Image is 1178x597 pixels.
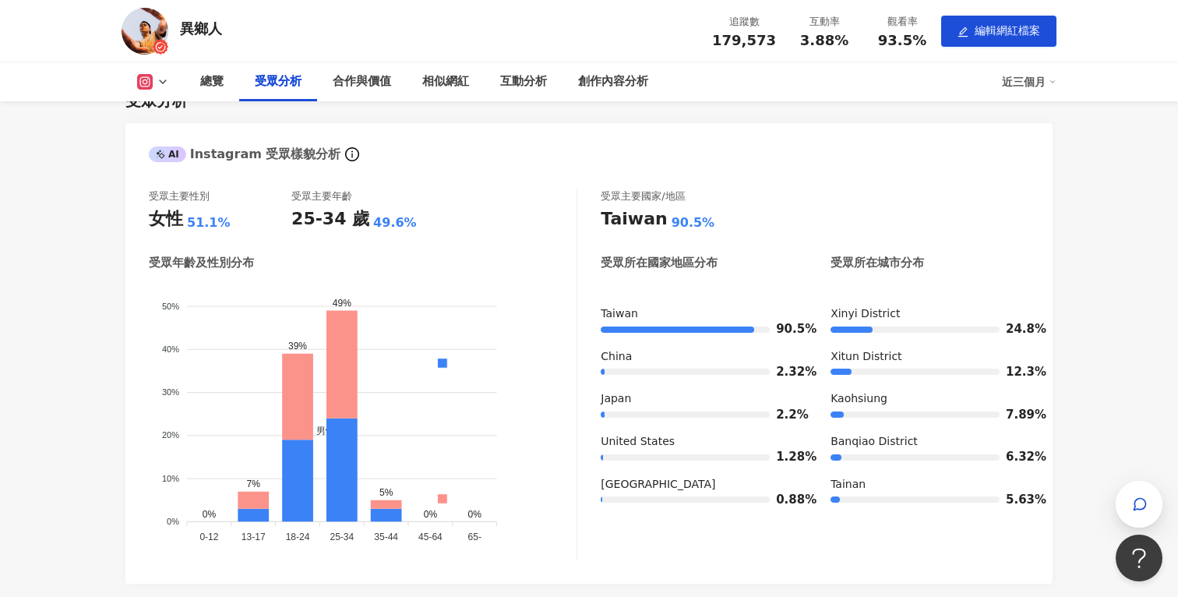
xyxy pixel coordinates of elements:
[578,72,648,91] div: 創作內容分析
[162,344,179,354] tspan: 40%
[831,391,1029,407] div: Kaohsiung
[1006,366,1029,378] span: 12.3%
[167,517,179,526] tspan: 0%
[468,532,481,543] tspan: 65-
[975,24,1040,37] span: 編輯網紅檔案
[831,349,1029,365] div: Xitun District
[286,532,310,543] tspan: 18-24
[200,72,224,91] div: 總覽
[776,323,799,335] span: 90.5%
[500,72,547,91] div: 互動分析
[831,306,1029,322] div: Xinyi District
[712,14,776,30] div: 追蹤數
[1006,409,1029,421] span: 7.89%
[330,532,354,543] tspan: 25-34
[776,451,799,463] span: 1.28%
[180,19,222,38] div: 異鄉人
[831,477,1029,493] div: Tainan
[800,33,848,48] span: 3.88%
[601,349,799,365] div: China
[333,72,391,91] div: 合作與價值
[776,409,799,421] span: 2.2%
[1006,494,1029,506] span: 5.63%
[255,72,302,91] div: 受眾分析
[776,494,799,506] span: 0.88%
[149,255,254,271] div: 受眾年齡及性別分布
[374,532,398,543] tspan: 35-44
[418,532,443,543] tspan: 45-64
[601,391,799,407] div: Japan
[162,387,179,397] tspan: 30%
[305,426,335,436] span: 男性
[149,189,210,203] div: 受眾主要性別
[149,146,340,163] div: Instagram 受眾樣貌分析
[795,14,854,30] div: 互動率
[187,214,231,231] div: 51.1%
[776,366,799,378] span: 2.32%
[1006,451,1029,463] span: 6.32%
[873,14,932,30] div: 觀看率
[291,207,369,231] div: 25-34 歲
[162,431,179,440] tspan: 20%
[162,302,179,311] tspan: 50%
[373,214,417,231] div: 49.6%
[122,8,168,55] img: KOL Avatar
[601,255,718,271] div: 受眾所在國家地區分布
[343,145,362,164] span: info-circle
[672,214,715,231] div: 90.5%
[601,477,799,493] div: [GEOGRAPHIC_DATA]
[149,147,186,162] div: AI
[1006,323,1029,335] span: 24.8%
[941,16,1056,47] button: edit編輯網紅檔案
[601,306,799,322] div: Taiwan
[199,532,218,543] tspan: 0-12
[149,207,183,231] div: 女性
[1002,69,1056,94] div: 近三個月
[242,532,266,543] tspan: 13-17
[831,255,924,271] div: 受眾所在城市分布
[1116,535,1162,581] iframe: Help Scout Beacon - Open
[712,32,776,48] span: 179,573
[422,72,469,91] div: 相似網紅
[601,207,667,231] div: Taiwan
[831,434,1029,450] div: Banqiao District
[601,434,799,450] div: United States
[291,189,352,203] div: 受眾主要年齡
[958,26,968,37] span: edit
[878,33,926,48] span: 93.5%
[162,474,179,483] tspan: 10%
[601,189,685,203] div: 受眾主要國家/地區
